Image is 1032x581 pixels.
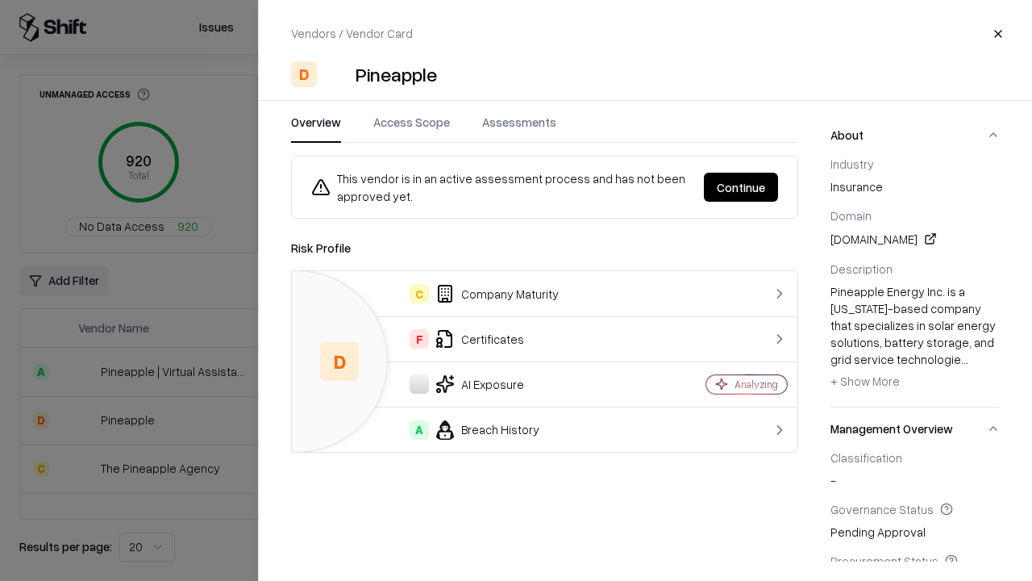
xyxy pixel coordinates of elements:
[830,502,1000,541] div: Pending Approval
[830,283,1000,395] div: Pineapple Energy Inc. is a [US_STATE]-based company that specializes in solar energy solutions, b...
[704,173,778,202] button: Continue
[305,374,650,394] div: AI Exposure
[734,378,778,391] div: Analyzing
[305,420,650,440] div: Breach History
[311,169,691,205] div: This vendor is in an active assessment process and has not been approved yet.
[320,342,359,381] div: D
[323,61,349,87] img: Pineapple
[482,114,556,143] button: Assessments
[830,178,1000,195] span: insurance
[356,61,437,87] div: Pineapple
[830,554,1000,568] div: Procurement Status
[830,450,1000,489] div: -
[305,329,650,349] div: Certificates
[830,208,1000,223] div: Domain
[830,408,1000,450] button: Management Overview
[830,502,1000,516] div: Governance Status
[830,229,1000,249] div: [DOMAIN_NAME]
[830,157,1000,171] div: Industry
[291,114,341,143] button: Overview
[830,114,1000,157] button: About
[830,450,1000,465] div: Classification
[291,238,798,257] div: Risk Profile
[410,284,429,303] div: C
[961,352,968,366] span: ...
[830,374,900,388] span: + Show More
[373,114,450,143] button: Access Scope
[291,25,413,42] p: Vendors / Vendor Card
[830,368,900,394] button: + Show More
[410,420,429,440] div: A
[305,284,650,303] div: Company Maturity
[291,61,317,87] div: D
[830,157,1000,407] div: About
[410,329,429,349] div: F
[830,261,1000,276] div: Description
